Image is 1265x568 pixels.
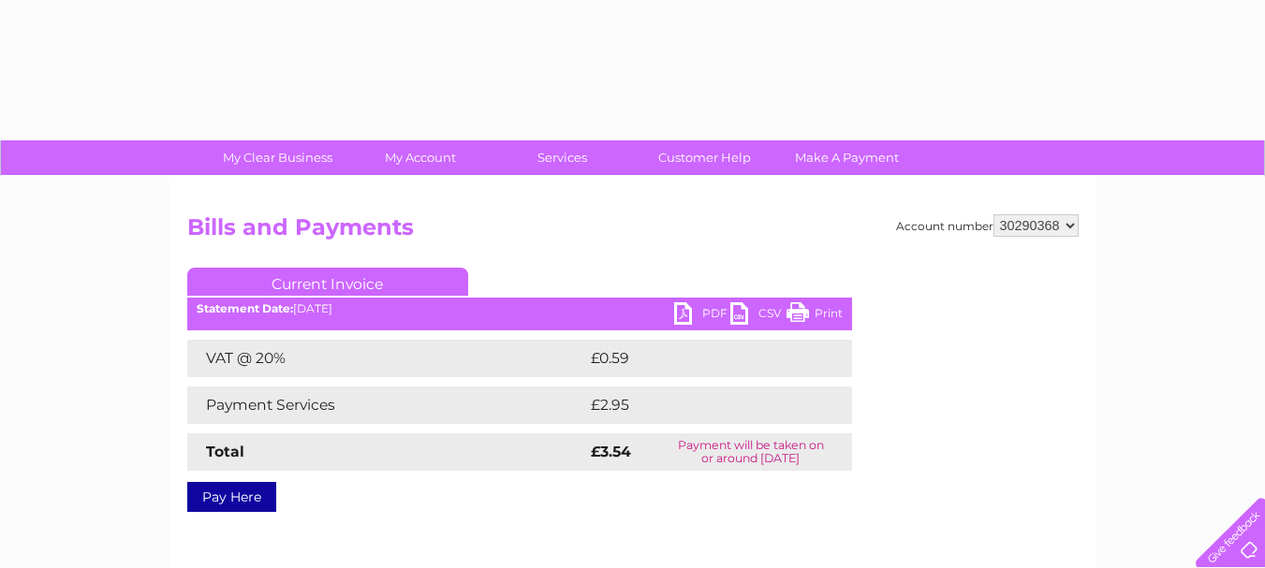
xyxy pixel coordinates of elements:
a: Print [787,302,843,329]
a: Make A Payment [770,140,924,175]
a: My Account [343,140,497,175]
div: Account number [896,214,1079,237]
a: My Clear Business [200,140,355,175]
td: Payment will be taken on or around [DATE] [650,433,851,471]
a: Customer Help [627,140,782,175]
td: £2.95 [586,386,808,424]
td: Payment Services [187,386,586,424]
td: £0.59 [586,340,808,377]
strong: £3.54 [591,443,631,460]
a: CSV [730,302,787,329]
b: Statement Date: [197,301,293,315]
h2: Bills and Payments [187,214,1079,250]
td: VAT @ 20% [187,340,586,377]
div: [DATE] [187,302,852,315]
a: PDF [674,302,730,329]
a: Current Invoice [187,268,468,296]
a: Services [485,140,640,175]
a: Pay Here [187,482,276,512]
strong: Total [206,443,244,460]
